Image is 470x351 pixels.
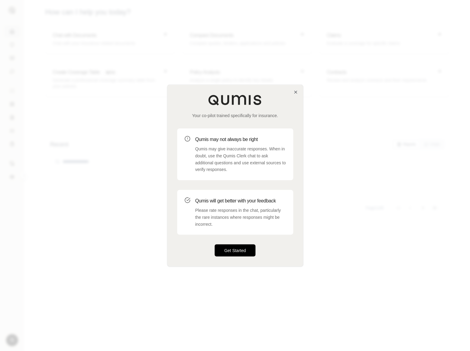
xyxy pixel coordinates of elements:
p: Your co-pilot trained specifically for insurance. [177,113,293,119]
h3: Qumis will get better with your feedback [195,197,286,204]
p: Qumis may give inaccurate responses. When in doubt, use the Qumis Clerk chat to ask additional qu... [195,145,286,173]
p: Please rate responses in the chat, particularly the rare instances where responses might be incor... [195,207,286,227]
button: Get Started [215,244,256,257]
h3: Qumis may not always be right [195,136,286,143]
img: Qumis Logo [208,94,262,105]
